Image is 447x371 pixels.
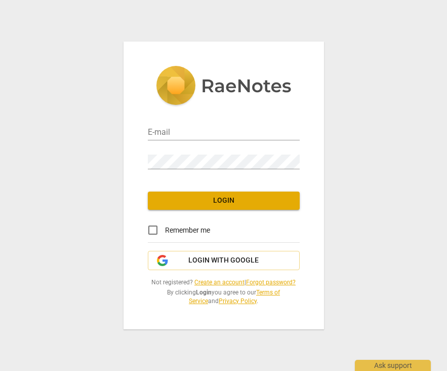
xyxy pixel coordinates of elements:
a: Forgot password? [246,279,296,286]
span: By clicking you agree to our and . [148,288,300,305]
img: 5ac2273c67554f335776073100b6d88f.svg [156,66,292,107]
span: Login with Google [188,255,259,266]
div: Ask support [355,360,431,371]
a: Terms of Service [189,289,280,305]
span: Login [156,196,292,206]
a: Create an account [194,279,245,286]
button: Login with Google [148,251,300,270]
a: Privacy Policy [219,298,257,305]
span: Not registered? | [148,278,300,287]
span: Remember me [165,225,210,236]
b: Login [196,289,212,296]
button: Login [148,192,300,210]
